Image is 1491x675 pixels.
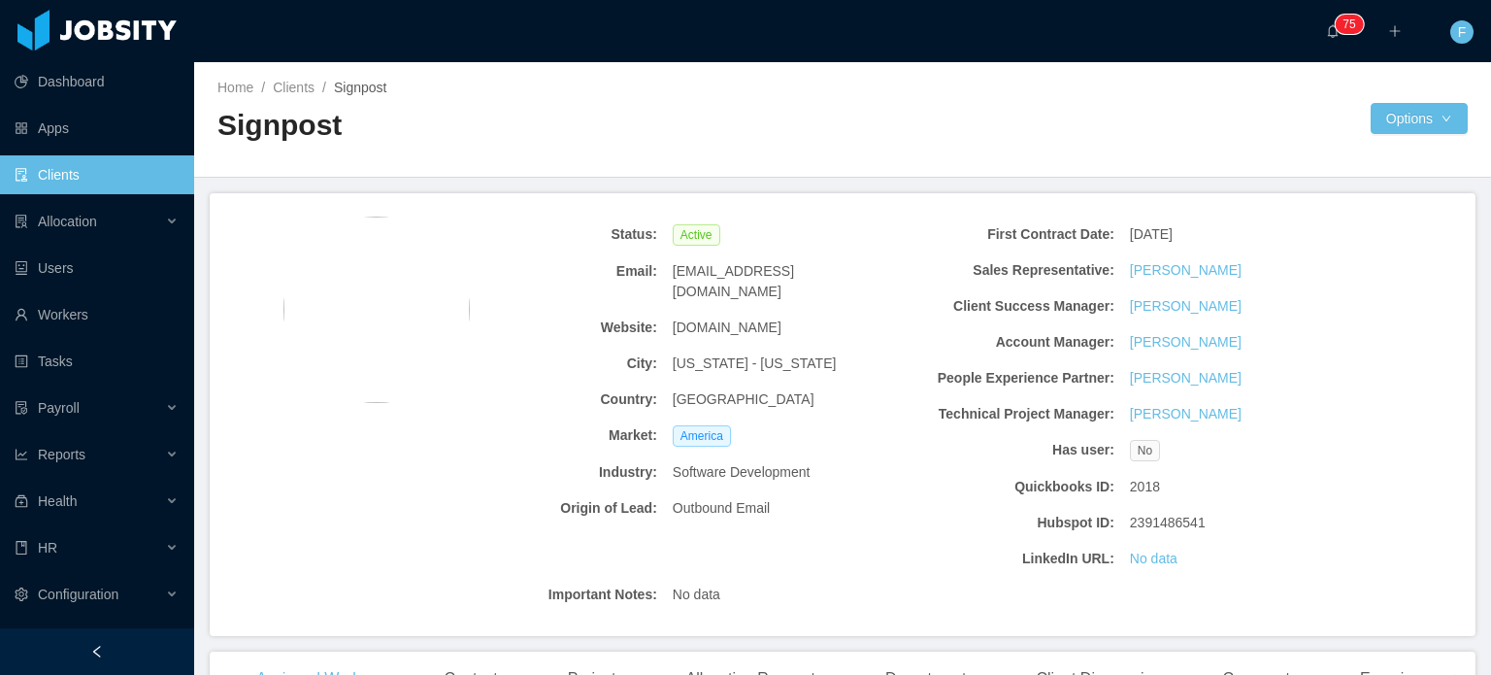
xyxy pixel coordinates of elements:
a: [PERSON_NAME] [1130,368,1242,388]
a: [PERSON_NAME] [1130,260,1242,281]
span: 2391486541 [1130,513,1206,533]
span: No [1130,440,1160,461]
i: icon: solution [15,215,28,228]
span: F [1458,20,1467,44]
b: Country: [444,389,657,410]
span: [US_STATE] - [US_STATE] [673,354,837,374]
a: Clients [273,80,315,95]
span: / [261,80,265,95]
span: Active [673,224,720,246]
b: Technical Project Manager: [901,404,1114,424]
span: [DOMAIN_NAME] [673,318,781,338]
span: [EMAIL_ADDRESS][DOMAIN_NAME] [673,261,886,302]
b: Origin of Lead: [444,498,657,519]
b: Industry: [444,462,657,483]
b: Email: [444,261,657,282]
span: Outbound Email [673,498,770,519]
b: City: [444,354,657,374]
div: [DATE] [1122,217,1351,253]
a: icon: pie-chartDashboard [15,62,179,101]
span: Payroll [38,400,80,416]
span: Reports [38,447,85,462]
button: Optionsicon: down [1371,103,1468,134]
a: [PERSON_NAME] [1130,332,1242,353]
b: Quickbooks ID: [901,477,1114,497]
i: icon: bell [1326,24,1340,38]
a: No data [1130,549,1177,569]
i: icon: setting [15,588,28,601]
b: Status: [444,224,657,245]
b: Hubspot ID: [901,513,1114,533]
a: Home [217,80,253,95]
span: Software Development [673,462,811,483]
span: HR [38,540,57,556]
p: 7 [1342,15,1349,34]
i: icon: medicine-box [15,494,28,508]
b: Important Notes: [444,585,657,605]
i: icon: book [15,541,28,555]
span: 2018 [1130,477,1160,497]
span: Signpost [334,80,386,95]
a: [PERSON_NAME] [1130,296,1242,317]
i: icon: file-protect [15,401,28,415]
span: No data [673,585,720,605]
b: Account Manager: [901,332,1114,353]
b: First Contract Date: [901,224,1114,245]
a: [PERSON_NAME] [1130,404,1242,424]
span: Health [38,493,77,509]
span: America [673,425,731,447]
b: Website: [444,318,657,338]
h2: Signpost [217,106,843,146]
a: icon: userWorkers [15,295,179,334]
a: icon: robotUsers [15,249,179,287]
img: b9463590-da47-11e9-bf70-4be58c1a47b4_5e62a497af258-400w.png [283,217,470,403]
p: 5 [1349,15,1356,34]
a: icon: profileTasks [15,342,179,381]
a: icon: auditClients [15,155,179,194]
span: / [322,80,326,95]
a: icon: appstoreApps [15,109,179,148]
b: Has user: [901,440,1114,460]
sup: 75 [1335,15,1363,34]
b: Market: [444,425,657,446]
b: Sales Representative: [901,260,1114,281]
span: Allocation [38,214,97,229]
span: Configuration [38,587,118,602]
b: Client Success Manager: [901,296,1114,317]
b: LinkedIn URL: [901,549,1114,569]
span: [GEOGRAPHIC_DATA] [673,389,814,410]
b: People Experience Partner: [901,368,1114,388]
i: icon: line-chart [15,448,28,461]
i: icon: plus [1388,24,1402,38]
